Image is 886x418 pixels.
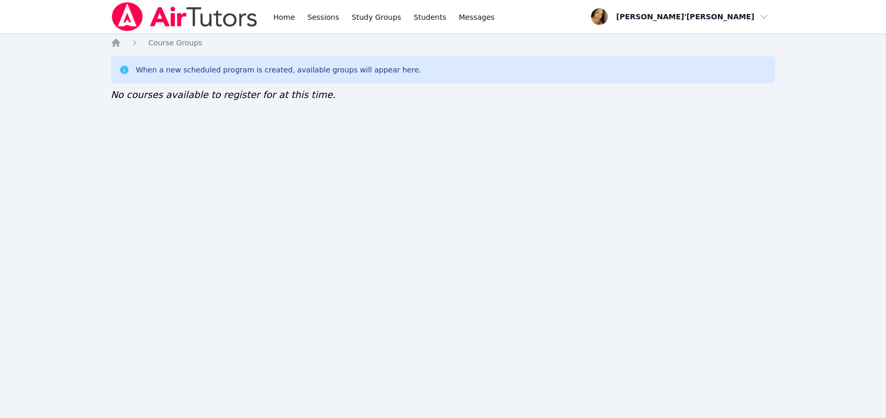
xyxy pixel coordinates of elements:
[111,2,258,31] img: Air Tutors
[136,65,421,75] div: When a new scheduled program is created, available groups will appear here.
[148,38,202,48] a: Course Groups
[459,12,495,22] span: Messages
[111,89,336,100] span: No courses available to register for at this time.
[111,38,775,48] nav: Breadcrumb
[148,39,202,47] span: Course Groups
